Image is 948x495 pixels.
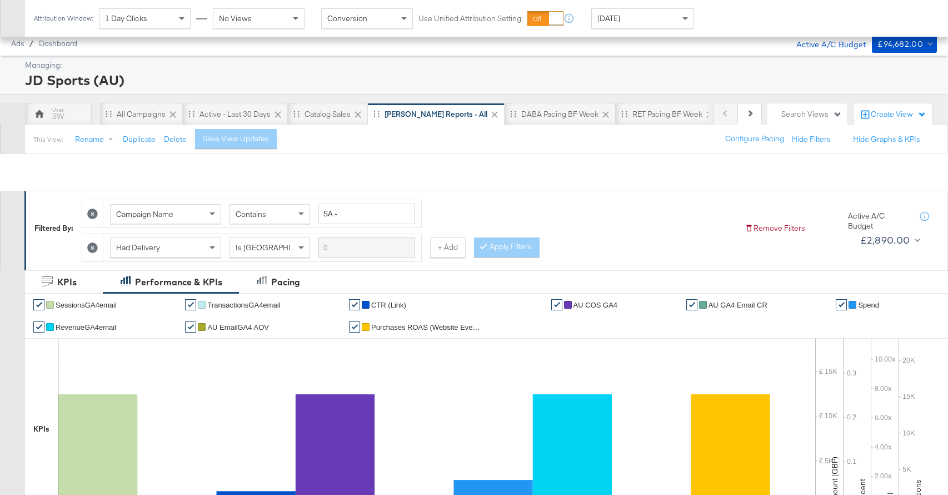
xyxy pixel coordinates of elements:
[207,323,269,331] span: AU EmailGA4 AOV
[792,134,831,145] button: Hide Filters
[33,135,63,144] div: This View:
[33,14,93,22] div: Attribution Window:
[271,276,300,289] div: Pacing
[34,223,73,234] div: Filtered By:
[785,35,866,52] div: Active A/C Budget
[510,111,516,117] div: Drag to reorder tab
[236,242,321,253] span: Is [GEOGRAPHIC_DATA]
[105,13,147,23] span: 1 Day Clicks
[106,111,112,117] div: Drag to reorder tab
[430,237,466,258] button: + Add
[385,109,487,120] div: [PERSON_NAME] Reports - All
[207,301,280,309] span: TransactionsGA4email
[164,134,187,145] button: Delete
[871,109,926,120] div: Create View
[836,299,847,310] a: ✔
[597,13,620,23] span: [DATE]
[236,209,266,219] span: Contains
[116,242,160,253] span: Had Delivery
[305,109,351,120] div: Catalog Sales
[318,237,415,258] input: Enter a search term
[418,13,523,24] label: Use Unified Attribution Setting:
[52,111,64,122] div: SW
[745,223,805,234] button: Remove Filters
[318,204,415,224] input: Enter a search term
[24,39,39,48] span: /
[858,301,879,309] span: Spend
[686,299,697,310] a: ✔
[848,211,909,231] div: Active A/C Budget
[11,39,24,48] span: Ads
[632,109,702,120] div: RET Pacing BF Week
[33,321,44,333] a: ✔
[199,109,271,120] div: Active - Last 30 Days
[135,276,222,289] div: Performance & KPIs
[57,276,77,289] div: KPIs
[188,111,194,117] div: Drag to reorder tab
[349,299,360,310] a: ✔
[573,301,617,309] span: AU COS GA4
[373,111,380,117] div: Drag to reorder tab
[185,299,196,310] a: ✔
[856,231,922,249] button: £2,890.00
[551,299,562,310] a: ✔
[877,37,923,51] div: £94,682.00
[860,232,910,249] div: £2,890.00
[349,321,360,333] a: ✔
[293,111,300,117] div: Drag to reorder tab
[872,35,937,53] button: £94,682.00
[717,129,792,149] button: Configure Pacing
[33,424,49,434] div: KPIs
[371,301,406,309] span: CTR (Link)
[327,13,367,23] span: Conversion
[708,301,767,309] span: AU GA4 Email CR
[853,134,920,145] button: Hide Graphs & KPIs
[117,109,166,120] div: All Campaigns
[521,109,598,120] div: DABA Pacing BF Week
[219,13,252,23] span: No Views
[56,301,117,309] span: SessionsGA4email
[185,321,196,333] a: ✔
[56,323,116,331] span: RevenueGA4email
[25,71,934,90] div: JD Sports (AU)
[123,134,156,145] button: Duplicate
[371,323,482,331] span: Purchases ROAS (Website Events)
[67,130,125,150] button: Rename
[33,299,44,310] a: ✔
[781,109,842,120] div: Search Views
[25,60,934,71] div: Managing:
[621,111,627,117] div: Drag to reorder tab
[116,209,173,219] span: Campaign Name
[39,39,77,48] a: Dashboard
